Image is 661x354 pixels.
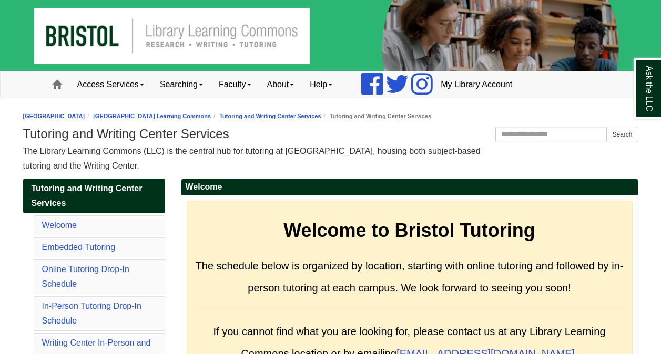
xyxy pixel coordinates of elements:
[42,243,116,252] a: Embedded Tutoring
[152,71,211,98] a: Searching
[23,127,638,141] h1: Tutoring and Writing Center Services
[69,71,152,98] a: Access Services
[283,220,535,241] strong: Welcome to Bristol Tutoring
[23,111,638,121] nav: breadcrumb
[23,179,165,213] a: Tutoring and Writing Center Services
[433,71,520,98] a: My Library Account
[23,147,481,170] span: The Library Learning Commons (LLC) is the central hub for tutoring at [GEOGRAPHIC_DATA], housing ...
[23,113,85,119] a: [GEOGRAPHIC_DATA]
[302,71,340,98] a: Help
[196,260,624,294] span: The schedule below is organized by location, starting with online tutoring and followed by in-per...
[606,127,638,142] button: Search
[321,111,431,121] li: Tutoring and Writing Center Services
[32,184,143,207] span: Tutoring and Writing Center Services
[211,71,259,98] a: Faculty
[42,301,141,325] a: In-Person Tutoring Drop-In Schedule
[219,113,321,119] a: Tutoring and Writing Center Services
[181,179,638,195] h2: Welcome
[42,265,129,288] a: Online Tutoring Drop-In Schedule
[93,113,211,119] a: [GEOGRAPHIC_DATA] Learning Commons
[259,71,302,98] a: About
[42,221,77,230] a: Welcome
